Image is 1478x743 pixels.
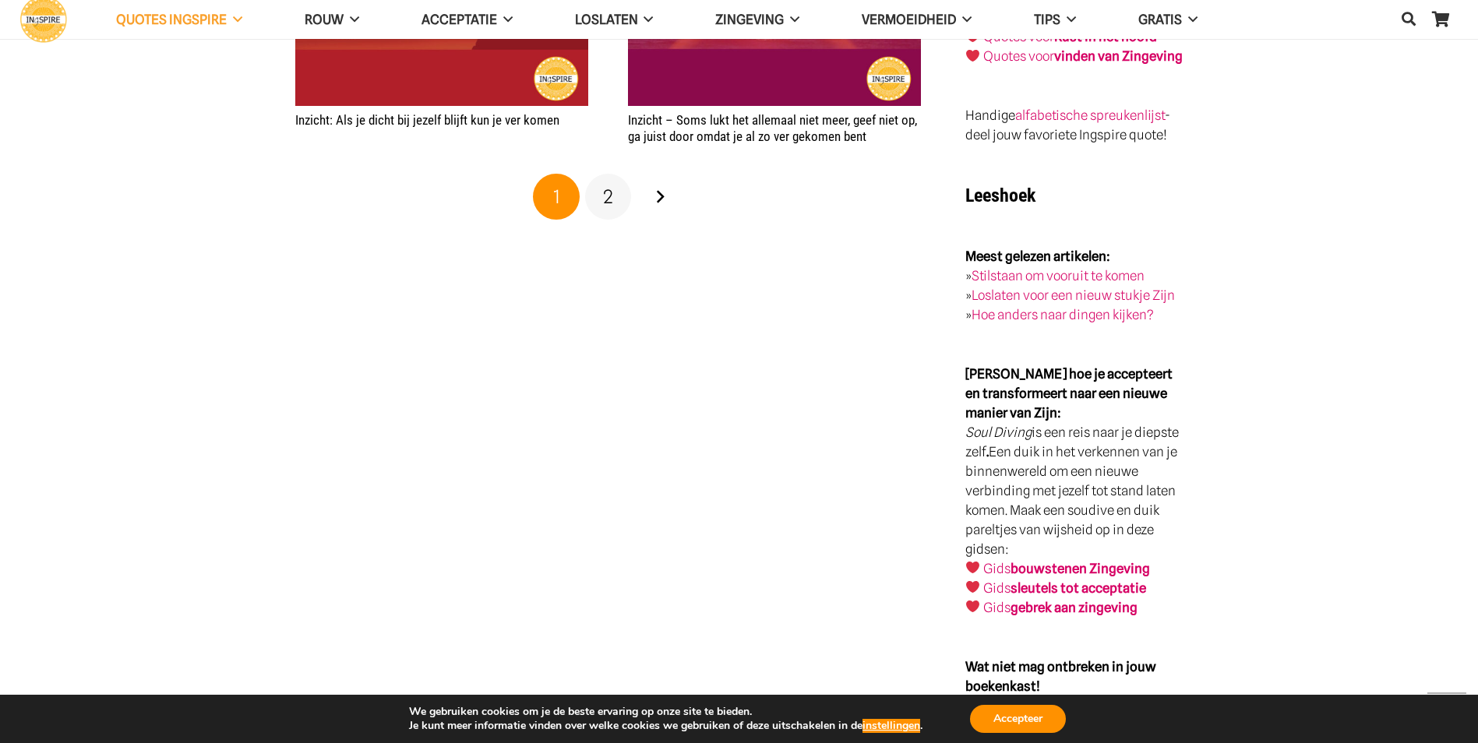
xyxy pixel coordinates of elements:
[1138,12,1182,27] span: GRATIS
[966,561,979,574] img: ❤
[305,12,344,27] span: ROUW
[966,49,979,62] img: ❤
[1427,692,1466,731] a: Terug naar top
[585,174,632,220] a: Pagina 2
[972,287,1175,303] a: Loslaten voor een nieuw stukje Zijn
[1011,561,1150,576] strong: bouwstenen Zingeving
[862,12,956,27] span: VERMOEIDHEID
[965,185,1035,206] strong: Leeshoek
[983,48,1183,64] a: Quotes voorvinden van Zingeving
[966,600,979,613] img: ❤
[965,106,1183,145] p: Handige - deel jouw favoriete Ingspire quote!
[575,12,638,27] span: Loslaten
[965,366,1173,421] strong: [PERSON_NAME] hoe je accepteert en transformeert naar een nieuwe manier van Zijn:
[862,719,920,733] button: instellingen
[628,112,917,143] a: Inzicht – Soms lukt het allemaal niet meer, geef niet op, ga juist door omdat je al zo ver gekome...
[965,659,1156,694] strong: Wat niet mag ontbreken in jouw boekenkast!
[965,364,1183,618] p: is een reis naar je diepste zelf Een duik in het verkennen van je binnenwereld om een nieuwe verb...
[1054,48,1183,64] strong: vinden van Zingeving
[603,185,613,208] span: 2
[965,247,1183,325] p: » » »
[972,268,1145,283] a: Stilstaan om vooruit te komen
[715,12,784,27] span: Zingeving
[295,112,559,128] a: Inzicht: Als je dicht bij jezelf blijft kun je ver komen
[983,561,1150,576] a: Gidsbouwstenen Zingeving
[970,705,1066,733] button: Accepteer
[986,444,989,460] strong: .
[1015,107,1165,123] a: alfabetische spreukenlijst
[1011,580,1146,596] strong: sleutels tot acceptatie
[965,424,1032,440] em: Soul Diving
[409,719,922,733] p: Je kunt meer informatie vinden over welke cookies we gebruiken of deze uitschakelen in de .
[116,12,227,27] span: QUOTES INGSPIRE
[533,174,580,220] span: Pagina 1
[983,29,1157,44] a: Quotes voorRust in het hoofd
[1034,12,1060,27] span: TIPS
[983,580,1146,596] a: Gidssleutels tot acceptatie
[966,580,979,593] img: ❤
[1393,1,1424,38] a: Zoeken
[1054,29,1157,44] strong: Rust in het hoofd
[983,600,1138,615] a: Gidsgebrek aan zingeving
[409,705,922,719] p: We gebruiken cookies om je de beste ervaring op onze site te bieden.
[553,185,560,208] span: 1
[965,248,1110,264] strong: Meest gelezen artikelen:
[422,12,497,27] span: Acceptatie
[972,307,1154,322] a: Hoe anders naar dingen kijken?
[1011,600,1138,615] strong: gebrek aan zingeving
